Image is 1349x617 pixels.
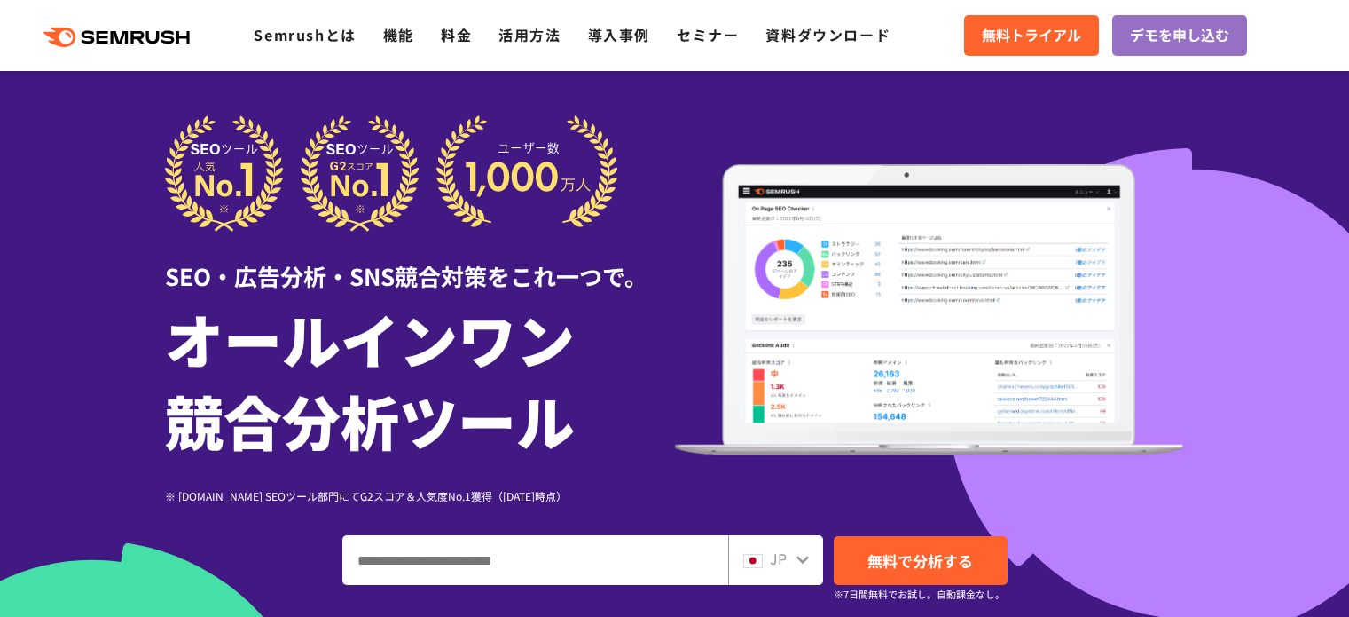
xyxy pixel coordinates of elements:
span: JP [770,548,787,569]
a: デモを申し込む [1112,15,1247,56]
a: 資料ダウンロード [765,24,890,45]
h1: オールインワン 競合分析ツール [165,297,675,461]
a: セミナー [677,24,739,45]
div: ※ [DOMAIN_NAME] SEOツール部門にてG2スコア＆人気度No.1獲得（[DATE]時点） [165,487,675,504]
a: 料金 [441,24,472,45]
span: 無料で分析する [867,550,973,572]
span: デモを申し込む [1130,24,1229,47]
div: SEO・広告分析・SNS競合対策をこれ一つで。 [165,232,675,293]
a: 機能 [383,24,414,45]
a: Semrushとは [254,24,356,45]
a: 無料トライアル [964,15,1099,56]
a: 無料で分析する [834,536,1008,585]
a: 活用方法 [498,24,561,45]
small: ※7日間無料でお試し。自動課金なし。 [834,586,1005,603]
input: ドメイン、キーワードまたはURLを入力してください [343,536,727,584]
span: 無料トライアル [982,24,1081,47]
a: 導入事例 [588,24,650,45]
